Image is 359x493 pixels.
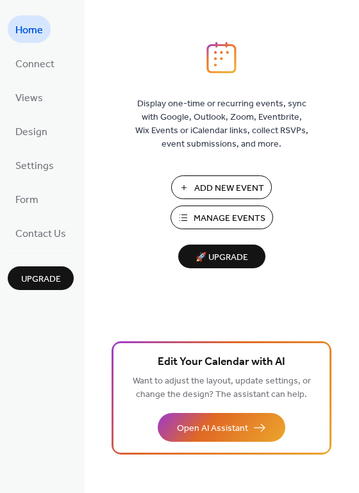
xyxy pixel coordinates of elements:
[15,88,43,108] span: Views
[8,117,55,145] a: Design
[15,54,54,74] span: Connect
[135,97,308,151] span: Display one-time or recurring events, sync with Google, Outlook, Zoom, Eventbrite, Wix Events or ...
[158,353,285,371] span: Edit Your Calendar with AI
[194,212,265,225] span: Manage Events
[194,182,264,195] span: Add New Event
[8,83,51,111] a: Views
[8,266,74,290] button: Upgrade
[15,224,66,244] span: Contact Us
[158,413,285,442] button: Open AI Assistant
[21,273,61,286] span: Upgrade
[171,206,273,229] button: Manage Events
[8,151,62,179] a: Settings
[8,15,51,43] a: Home
[186,249,258,266] span: 🚀 Upgrade
[178,245,265,268] button: 🚀 Upgrade
[15,20,43,40] span: Home
[8,219,74,247] a: Contact Us
[15,156,54,176] span: Settings
[15,122,47,142] span: Design
[177,422,248,435] span: Open AI Assistant
[206,42,236,74] img: logo_icon.svg
[15,190,38,210] span: Form
[171,175,272,199] button: Add New Event
[133,373,311,403] span: Want to adjust the layout, update settings, or change the design? The assistant can help.
[8,185,46,213] a: Form
[8,49,62,77] a: Connect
